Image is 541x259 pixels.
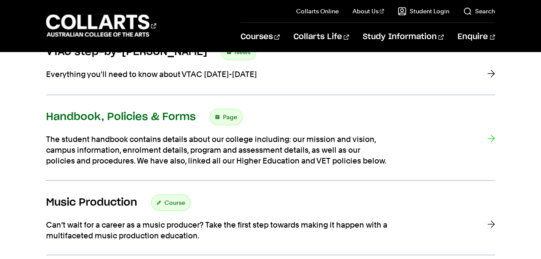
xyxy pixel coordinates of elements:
p: Can’t wait for a career as a music producer? Take the first step towards making it happen with a ... [46,219,390,241]
a: Courses [240,23,279,51]
a: About Us [352,7,384,15]
div: Go to homepage [46,13,156,38]
a: Collarts Life [294,23,349,51]
a: Collarts Online [296,7,339,15]
a: Handbook, Policies & Forms Page The student handbook contains details about our college including... [46,109,495,181]
span: Page [223,111,237,123]
a: Search [463,7,495,15]
a: VTAC step-by-[PERSON_NAME] News Everything you'll need to know about VTAC [DATE]-[DATE] [46,44,495,95]
span: Course [164,197,185,209]
h3: Handbook, Policies & Forms [46,111,196,123]
a: Enquire [458,23,495,51]
h3: Music Production [46,196,137,209]
p: The student handbook contains details about our college including: our mission and vision, campus... [46,134,390,166]
span: News [235,46,250,58]
a: Music Production Course Can’t wait for a career as a music producer? Take the first step towards ... [46,194,495,255]
a: Study Information [363,23,444,51]
p: Everything you'll need to know about VTAC [DATE]-[DATE] [46,69,390,80]
a: Student Login [398,7,449,15]
h3: VTAC step-by-[PERSON_NAME] [46,46,207,59]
